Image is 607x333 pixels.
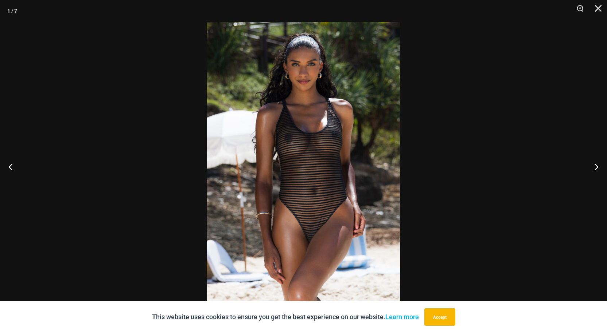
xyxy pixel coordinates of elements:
[207,22,400,311] img: Tide Lines Black 845 One Piece Monokini 02
[7,5,17,16] div: 1 / 7
[385,313,419,321] a: Learn more
[580,148,607,185] button: Next
[152,312,419,322] p: This website uses cookies to ensure you get the best experience on our website.
[424,308,455,326] button: Accept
